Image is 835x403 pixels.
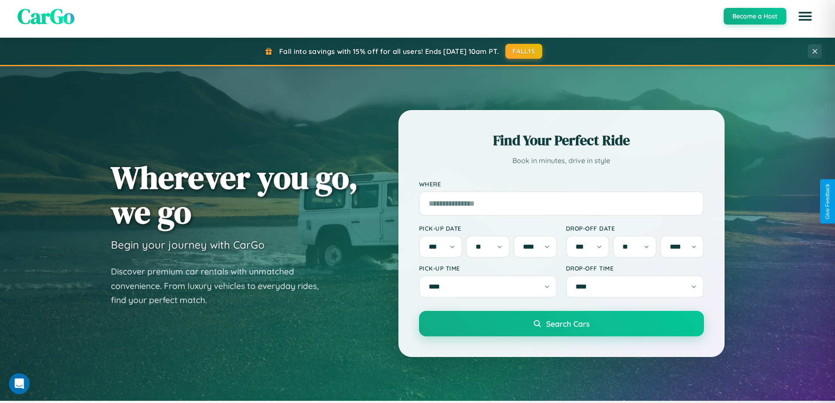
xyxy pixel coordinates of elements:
label: Drop-off Date [566,225,704,232]
iframe: Intercom live chat [9,373,30,394]
button: FALL15 [505,44,542,59]
label: Pick-up Time [419,264,557,272]
h3: Begin your journey with CarGo [111,238,265,251]
label: Drop-off Time [566,264,704,272]
h2: Find Your Perfect Ride [419,131,704,150]
label: Pick-up Date [419,225,557,232]
button: Search Cars [419,311,704,336]
h1: Wherever you go, we go [111,160,358,229]
p: Discover premium car rentals with unmatched convenience. From luxury vehicles to everyday rides, ... [111,264,330,307]
button: Become a Host [724,8,786,25]
span: CarGo [18,2,75,31]
label: Where [419,180,704,188]
button: Open menu [793,4,817,29]
span: Fall into savings with 15% off for all users! Ends [DATE] 10am PT. [279,47,499,56]
div: Give Feedback [824,184,831,219]
p: Book in minutes, drive in style [419,154,704,167]
span: Search Cars [546,319,590,328]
